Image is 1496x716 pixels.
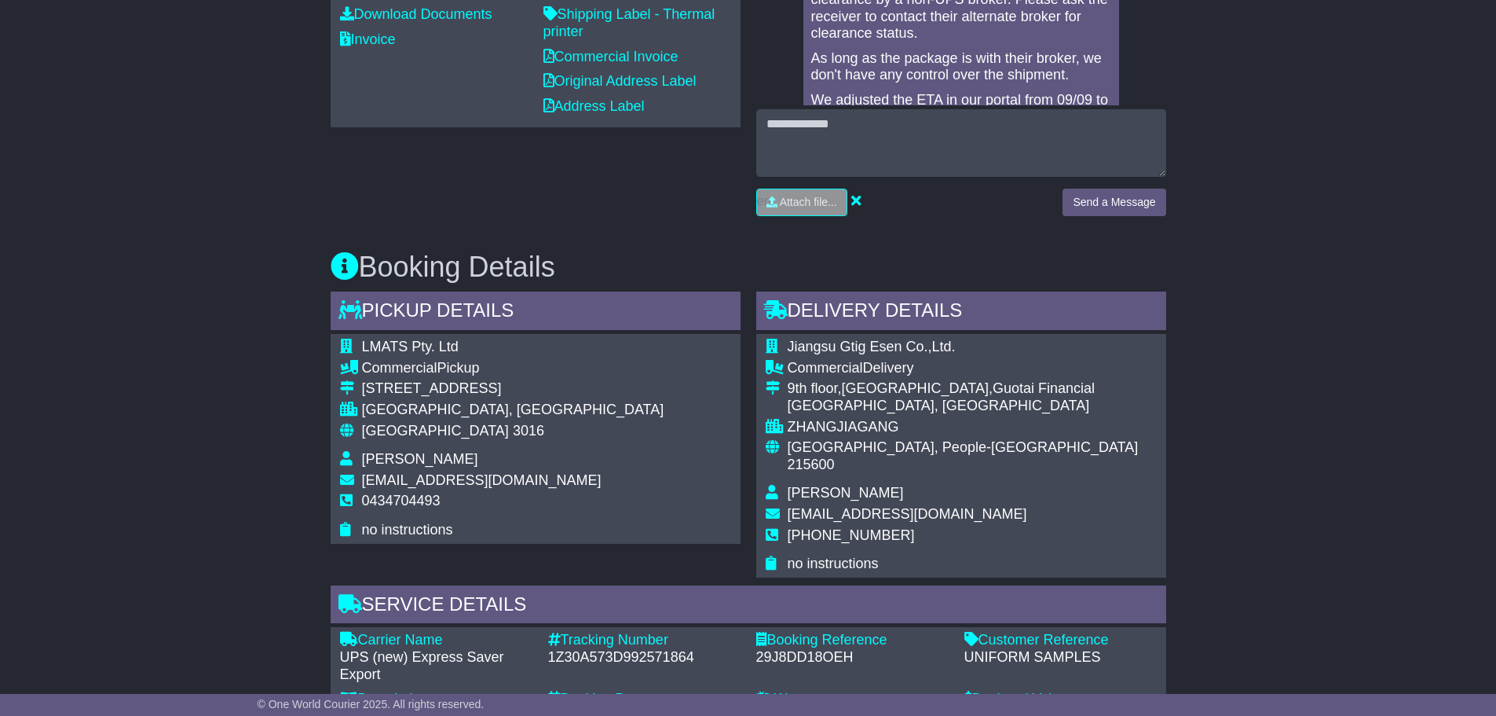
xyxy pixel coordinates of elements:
span: no instructions [362,522,453,538]
div: Booking Reference [756,632,949,649]
span: Commercial [362,360,437,376]
div: Tracking Number [548,632,741,649]
div: ZHANGJIAGANG [788,419,1157,436]
span: [PERSON_NAME] [788,485,904,501]
div: Pickup [362,360,664,377]
div: Delivery Details [756,292,1166,334]
span: 3016 [513,423,544,439]
span: [EMAIL_ADDRESS][DOMAIN_NAME] [362,472,602,488]
div: UPS (new) Express Saver Export [340,649,532,683]
a: Invoice [340,31,396,47]
span: [GEOGRAPHIC_DATA] [362,423,509,439]
div: Description [340,691,532,708]
span: [PERSON_NAME] [362,451,478,467]
a: Download Documents [340,6,492,22]
span: © One World Courier 2025. All rights reserved. [258,698,485,710]
div: Declared Value [964,691,1157,708]
div: 1Z30A573D992571864 [548,649,741,666]
div: [STREET_ADDRESS] [362,380,664,398]
span: 215600 [788,457,835,472]
p: We adjusted the ETA in our portal from 09/09 to 12/09. [811,92,1111,126]
a: Address Label [543,98,645,114]
span: no instructions [788,556,879,571]
div: Booking Date [548,691,741,708]
span: Commercial [788,360,863,376]
div: 29J8DD18OEH [756,649,949,666]
div: [GEOGRAPHIC_DATA], [GEOGRAPHIC_DATA] [788,398,1157,415]
div: [GEOGRAPHIC_DATA], [GEOGRAPHIC_DATA] [362,402,664,419]
div: Delivery [788,360,1157,377]
a: Original Address Label [543,73,697,89]
div: Customer Reference [964,632,1157,649]
h3: Booking Details [331,252,1166,283]
button: Send a Message [1063,189,1165,216]
span: 0434704493 [362,493,441,509]
div: 9th floor,[GEOGRAPHIC_DATA],Guotai Financial [788,380,1157,398]
span: Jiangsu Gtig Esen Co.,Ltd. [788,339,956,354]
span: [EMAIL_ADDRESS][DOMAIN_NAME] [788,506,1027,522]
a: Shipping Label - Thermal printer [543,6,715,39]
span: [PHONE_NUMBER] [788,527,915,543]
div: Service Details [331,586,1166,628]
div: Pickup Details [331,292,741,334]
span: [GEOGRAPHIC_DATA], People-[GEOGRAPHIC_DATA] [788,439,1139,455]
div: UNIFORM SAMPLES [964,649,1157,666]
div: Carrier Name [340,632,532,649]
a: Commercial Invoice [543,49,679,64]
span: LMATS Pty. Ltd [362,339,459,354]
div: Warranty [756,691,949,708]
p: As long as the package is with their broker, we don't have any control over the shipment. [811,50,1111,84]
